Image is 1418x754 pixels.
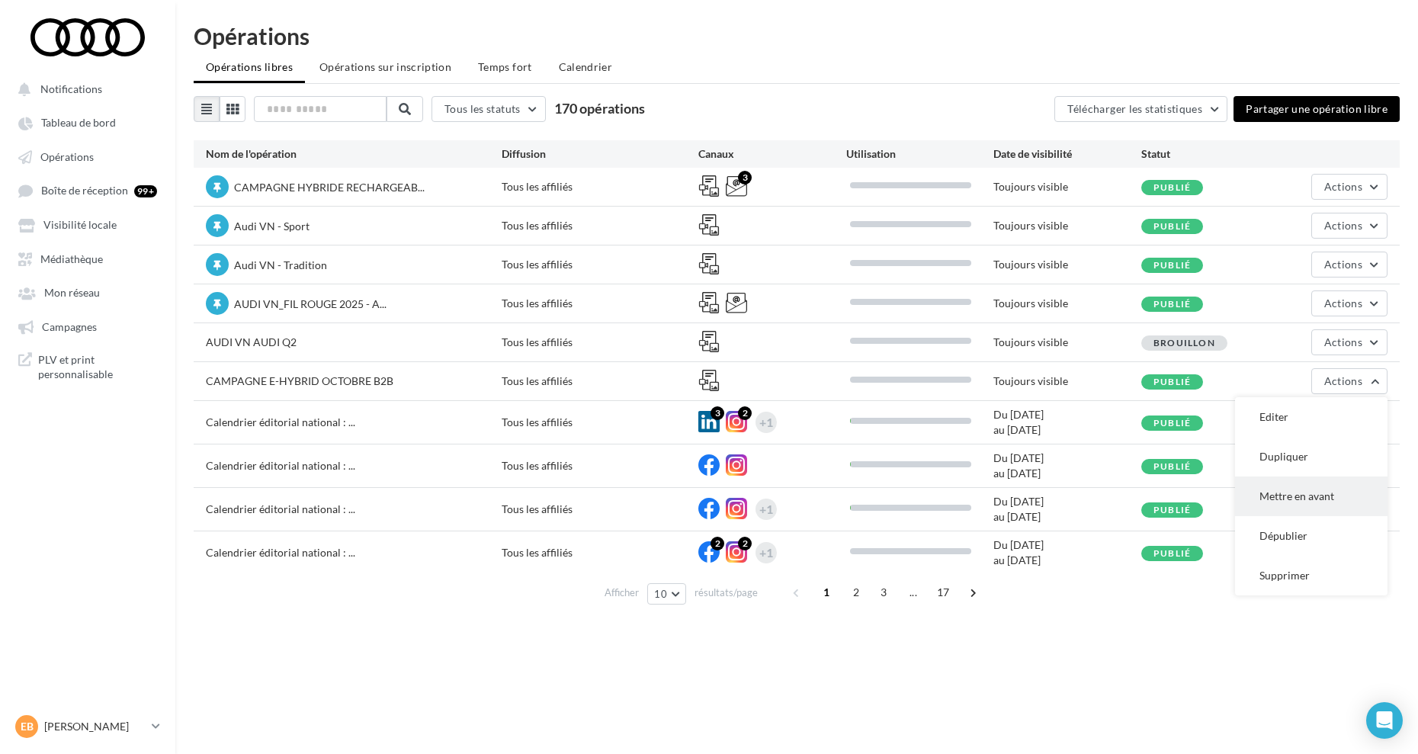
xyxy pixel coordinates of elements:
[993,146,1141,162] div: Date de visibilité
[654,588,667,600] span: 10
[1153,220,1191,232] span: Publié
[1311,329,1388,355] button: Actions
[44,287,100,300] span: Mon réseau
[41,117,116,130] span: Tableau de bord
[695,586,758,600] span: résultats/page
[206,416,355,428] span: Calendrier éditorial national : ...
[1324,297,1362,310] span: Actions
[206,146,502,162] div: Nom de l'opération
[206,335,297,348] span: AUDI VN AUDI Q2
[1153,298,1191,310] span: Publié
[44,719,146,734] p: [PERSON_NAME]
[9,108,166,136] a: Tableau de bord
[206,546,355,559] span: Calendrier éditorial national : ...
[1153,259,1191,271] span: Publié
[12,712,163,741] a: EB [PERSON_NAME]
[1234,96,1400,122] button: Partager une opération libre
[502,257,698,272] div: Tous les affiliés
[738,537,752,550] div: 2
[9,176,166,204] a: Boîte de réception 99+
[234,258,327,271] span: Audi VN - Tradition
[1324,335,1362,348] span: Actions
[502,296,698,311] div: Tous les affiliés
[759,499,773,520] div: +1
[1153,337,1215,348] span: Brouillon
[502,545,698,560] div: Tous les affiliés
[1153,181,1191,193] span: Publié
[993,374,1141,389] div: Toujours visible
[1235,476,1388,516] button: Mettre en avant
[931,580,956,605] span: 17
[993,257,1141,272] div: Toujours visible
[711,537,724,550] div: 2
[738,171,752,184] div: 3
[234,297,387,310] span: AUDI VN_FIL ROUGE 2025 - A...
[43,219,117,232] span: Visibilité locale
[647,583,686,605] button: 10
[993,335,1141,350] div: Toujours visible
[993,407,1141,438] div: Du [DATE] au [DATE]
[9,75,160,102] button: Notifications
[21,719,34,734] span: EB
[1235,437,1388,476] button: Dupliquer
[9,143,166,170] a: Opérations
[698,146,846,162] div: Canaux
[40,252,103,265] span: Médiathèque
[1153,376,1191,387] span: Publié
[9,313,166,340] a: Campagnes
[1153,417,1191,428] span: Publié
[1311,368,1388,394] button: Actions
[844,580,868,605] span: 2
[234,181,425,194] span: CAMPAGNE HYBRIDE RECHARGEAB...
[1235,556,1388,595] button: Supprimer
[1324,374,1362,387] span: Actions
[1141,146,1289,162] div: Statut
[1311,174,1388,200] button: Actions
[502,502,698,517] div: Tous les affiliés
[502,458,698,473] div: Tous les affiliés
[993,218,1141,233] div: Toujours visible
[502,218,698,233] div: Tous les affiliés
[846,146,994,162] div: Utilisation
[1153,547,1191,559] span: Publié
[431,96,546,122] button: Tous les statuts
[9,278,166,306] a: Mon réseau
[502,374,698,389] div: Tous les affiliés
[38,352,157,382] span: PLV et print personnalisable
[502,335,698,350] div: Tous les affiliés
[993,494,1141,525] div: Du [DATE] au [DATE]
[554,100,645,117] span: 170 opérations
[993,179,1141,194] div: Toujours visible
[41,184,128,197] span: Boîte de réception
[738,406,752,420] div: 2
[319,60,451,73] span: Opérations sur inscription
[40,82,102,95] span: Notifications
[1054,96,1227,122] button: Télécharger les statistiques
[9,346,166,388] a: PLV et print personnalisable
[1311,213,1388,239] button: Actions
[993,296,1141,311] div: Toujours visible
[759,412,773,433] div: +1
[502,179,698,194] div: Tous les affiliés
[134,185,157,197] div: 99+
[1235,397,1388,437] button: Editer
[1311,252,1388,278] button: Actions
[1311,290,1388,316] button: Actions
[206,459,355,472] span: Calendrier éditorial national : ...
[478,60,532,73] span: Temps fort
[759,542,773,563] div: +1
[444,102,521,115] span: Tous les statuts
[1324,180,1362,193] span: Actions
[1153,460,1191,472] span: Publié
[605,586,639,600] span: Afficher
[993,537,1141,568] div: Du [DATE] au [DATE]
[559,60,613,73] span: Calendrier
[1235,516,1388,556] button: Dépublier
[9,245,166,272] a: Médiathèque
[9,210,166,238] a: Visibilité locale
[1067,102,1202,115] span: Télécharger les statistiques
[502,415,698,430] div: Tous les affiliés
[194,24,1400,47] div: Opérations
[993,451,1141,481] div: Du [DATE] au [DATE]
[502,146,698,162] div: Diffusion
